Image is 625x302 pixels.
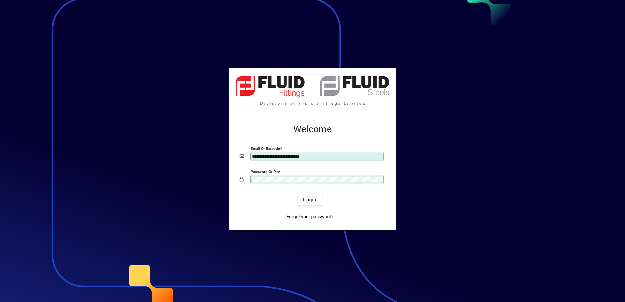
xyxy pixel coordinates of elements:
button: Login [298,194,322,206]
a: Forgot your password? [284,211,336,223]
mat-label: Password or Pin [251,169,279,174]
span: Forgot your password? [286,213,334,220]
mat-label: Email or Barcode [251,146,280,151]
h2: Welcome [240,124,385,135]
span: Login [303,196,316,203]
